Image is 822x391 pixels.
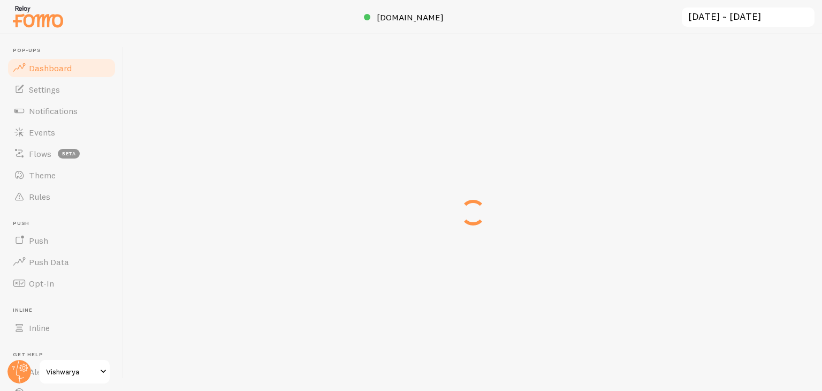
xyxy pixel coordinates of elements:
[13,351,117,358] span: Get Help
[29,127,55,138] span: Events
[29,170,56,181] span: Theme
[29,278,54,289] span: Opt-In
[6,143,117,164] a: Flows beta
[29,235,48,246] span: Push
[6,79,117,100] a: Settings
[6,122,117,143] a: Events
[13,47,117,54] span: Pop-ups
[13,307,117,314] span: Inline
[6,57,117,79] a: Dashboard
[29,106,78,116] span: Notifications
[13,220,117,227] span: Push
[46,365,97,378] span: Vishwarya
[29,84,60,95] span: Settings
[6,317,117,339] a: Inline
[11,3,65,30] img: fomo-relay-logo-orange.svg
[6,230,117,251] a: Push
[29,63,72,73] span: Dashboard
[29,191,50,202] span: Rules
[29,257,69,267] span: Push Data
[6,251,117,273] a: Push Data
[39,359,111,385] a: Vishwarya
[29,148,51,159] span: Flows
[29,322,50,333] span: Inline
[6,100,117,122] a: Notifications
[58,149,80,159] span: beta
[6,164,117,186] a: Theme
[6,273,117,294] a: Opt-In
[6,186,117,207] a: Rules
